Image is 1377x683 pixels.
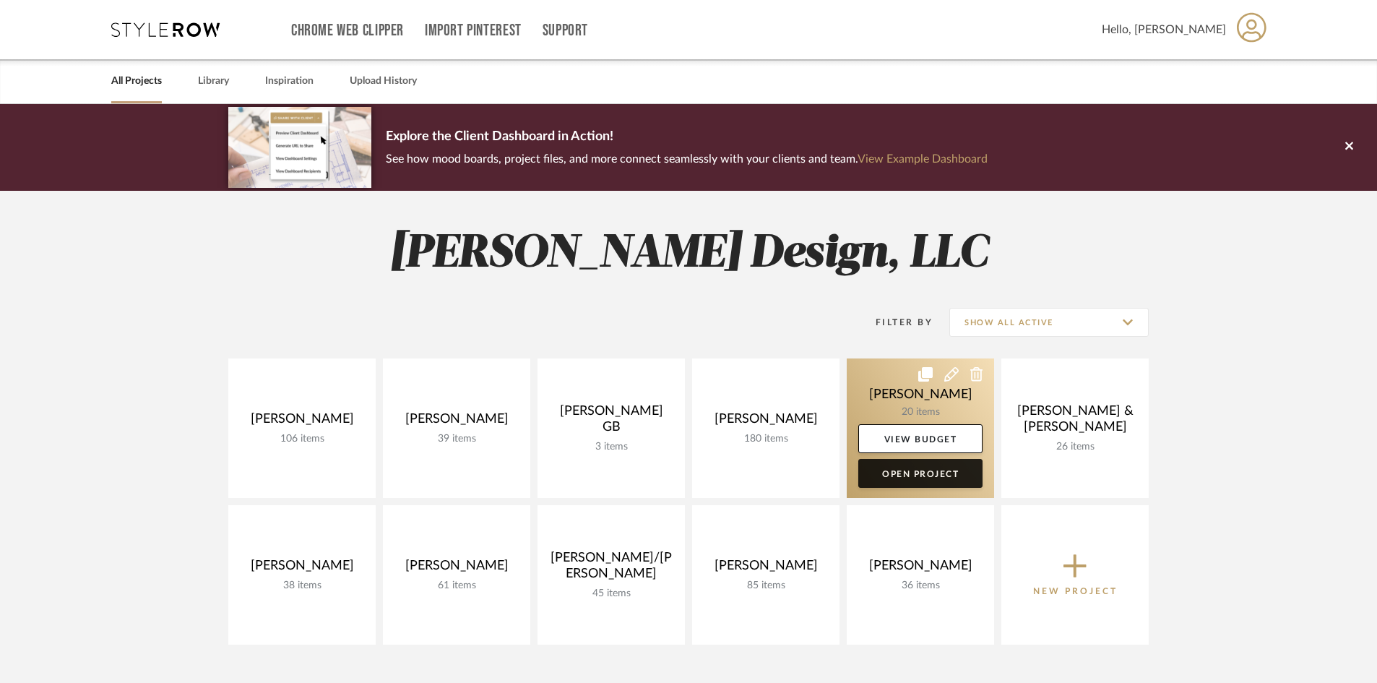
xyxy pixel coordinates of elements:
[111,72,162,91] a: All Projects
[394,411,519,433] div: [PERSON_NAME]
[386,126,988,149] p: Explore the Client Dashboard in Action!
[265,72,314,91] a: Inspiration
[394,580,519,592] div: 61 items
[198,72,229,91] a: Library
[858,459,983,488] a: Open Project
[240,580,364,592] div: 38 items
[549,588,673,600] div: 45 items
[549,403,673,441] div: [PERSON_NAME] GB
[704,580,828,592] div: 85 items
[543,25,588,37] a: Support
[1013,441,1137,453] div: 26 items
[240,558,364,580] div: [PERSON_NAME]
[857,315,933,330] div: Filter By
[228,107,371,187] img: d5d033c5-7b12-40c2-a960-1ecee1989c38.png
[704,411,828,433] div: [PERSON_NAME]
[350,72,417,91] a: Upload History
[240,411,364,433] div: [PERSON_NAME]
[168,227,1209,281] h2: [PERSON_NAME] Design, LLC
[858,580,983,592] div: 36 items
[704,433,828,445] div: 180 items
[858,424,983,453] a: View Budget
[1001,505,1149,645] button: New Project
[394,433,519,445] div: 39 items
[704,558,828,580] div: [PERSON_NAME]
[425,25,522,37] a: Import Pinterest
[1033,584,1118,598] p: New Project
[858,153,988,165] a: View Example Dashboard
[291,25,404,37] a: Chrome Web Clipper
[240,433,364,445] div: 106 items
[394,558,519,580] div: [PERSON_NAME]
[549,550,673,588] div: [PERSON_NAME]/[PERSON_NAME]
[858,558,983,580] div: [PERSON_NAME]
[386,149,988,169] p: See how mood boards, project files, and more connect seamlessly with your clients and team.
[1013,403,1137,441] div: [PERSON_NAME] & [PERSON_NAME]
[549,441,673,453] div: 3 items
[1102,21,1226,38] span: Hello, [PERSON_NAME]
